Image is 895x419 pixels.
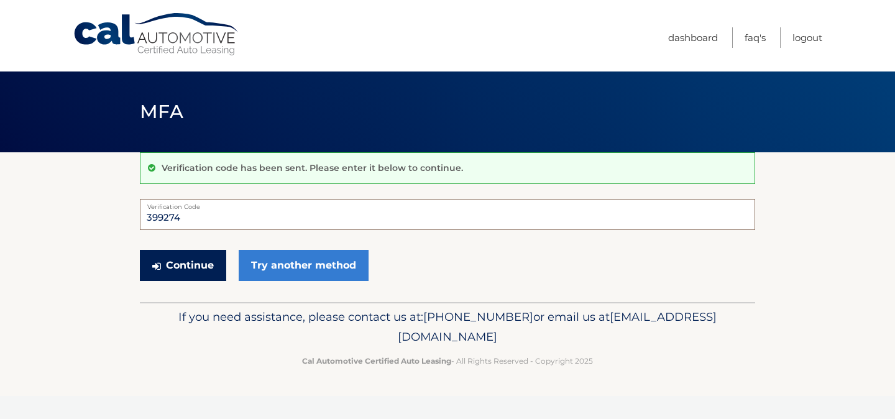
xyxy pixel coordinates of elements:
strong: Cal Automotive Certified Auto Leasing [302,356,451,366]
a: Dashboard [668,27,718,48]
label: Verification Code [140,199,755,209]
a: Try another method [239,250,369,281]
span: MFA [140,100,183,123]
span: [PHONE_NUMBER] [423,310,533,324]
p: - All Rights Reserved - Copyright 2025 [148,354,747,367]
p: If you need assistance, please contact us at: or email us at [148,307,747,347]
a: Logout [792,27,822,48]
a: FAQ's [745,27,766,48]
a: Cal Automotive [73,12,241,57]
span: [EMAIL_ADDRESS][DOMAIN_NAME] [398,310,717,344]
button: Continue [140,250,226,281]
input: Verification Code [140,199,755,230]
p: Verification code has been sent. Please enter it below to continue. [162,162,463,173]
